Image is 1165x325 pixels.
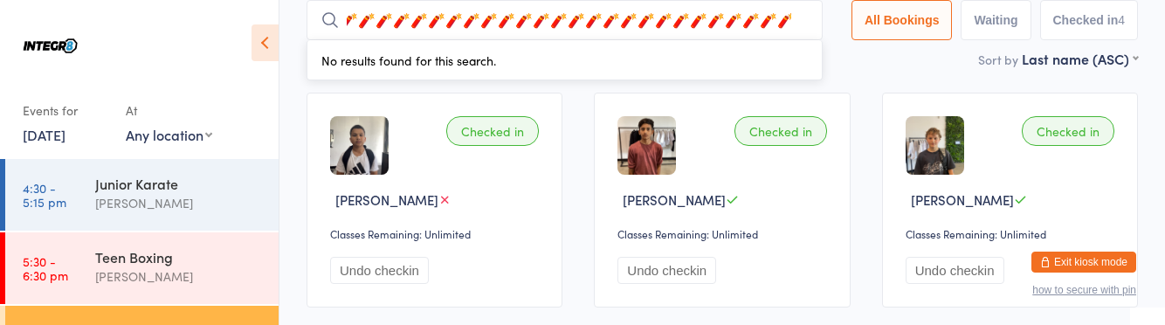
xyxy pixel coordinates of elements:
[5,232,279,304] a: 5:30 -6:30 pmTeen Boxing[PERSON_NAME]
[95,247,264,266] div: Teen Boxing
[23,125,65,144] a: [DATE]
[330,257,429,284] button: Undo checkin
[617,257,716,284] button: Undo checkin
[330,226,544,241] div: Classes Remaining: Unlimited
[1022,116,1114,146] div: Checked in
[23,254,68,282] time: 5:30 - 6:30 pm
[23,96,108,125] div: Events for
[617,116,676,175] img: image1739859555.png
[1031,252,1136,273] button: Exit kiosk mode
[126,96,212,125] div: At
[5,159,279,231] a: 4:30 -5:15 pmJunior Karate[PERSON_NAME]
[307,40,823,80] div: No results found for this search.
[1118,13,1125,27] div: 4
[335,190,438,209] span: [PERSON_NAME]
[23,181,66,209] time: 4:30 - 5:15 pm
[1022,49,1138,68] div: Last name (ASC)
[617,226,831,241] div: Classes Remaining: Unlimited
[906,116,964,175] img: image1742282506.png
[330,116,389,175] img: image1698128654.png
[1032,284,1136,296] button: how to secure with pin
[126,125,212,144] div: Any location
[623,190,726,209] span: [PERSON_NAME]
[95,266,264,287] div: [PERSON_NAME]
[911,190,1014,209] span: [PERSON_NAME]
[906,226,1120,241] div: Classes Remaining: Unlimited
[17,13,83,79] img: Integr8 Bentleigh
[734,116,827,146] div: Checked in
[446,116,539,146] div: Checked in
[95,193,264,213] div: [PERSON_NAME]
[95,174,264,193] div: Junior Karate
[906,257,1004,284] button: Undo checkin
[978,51,1018,68] label: Sort by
